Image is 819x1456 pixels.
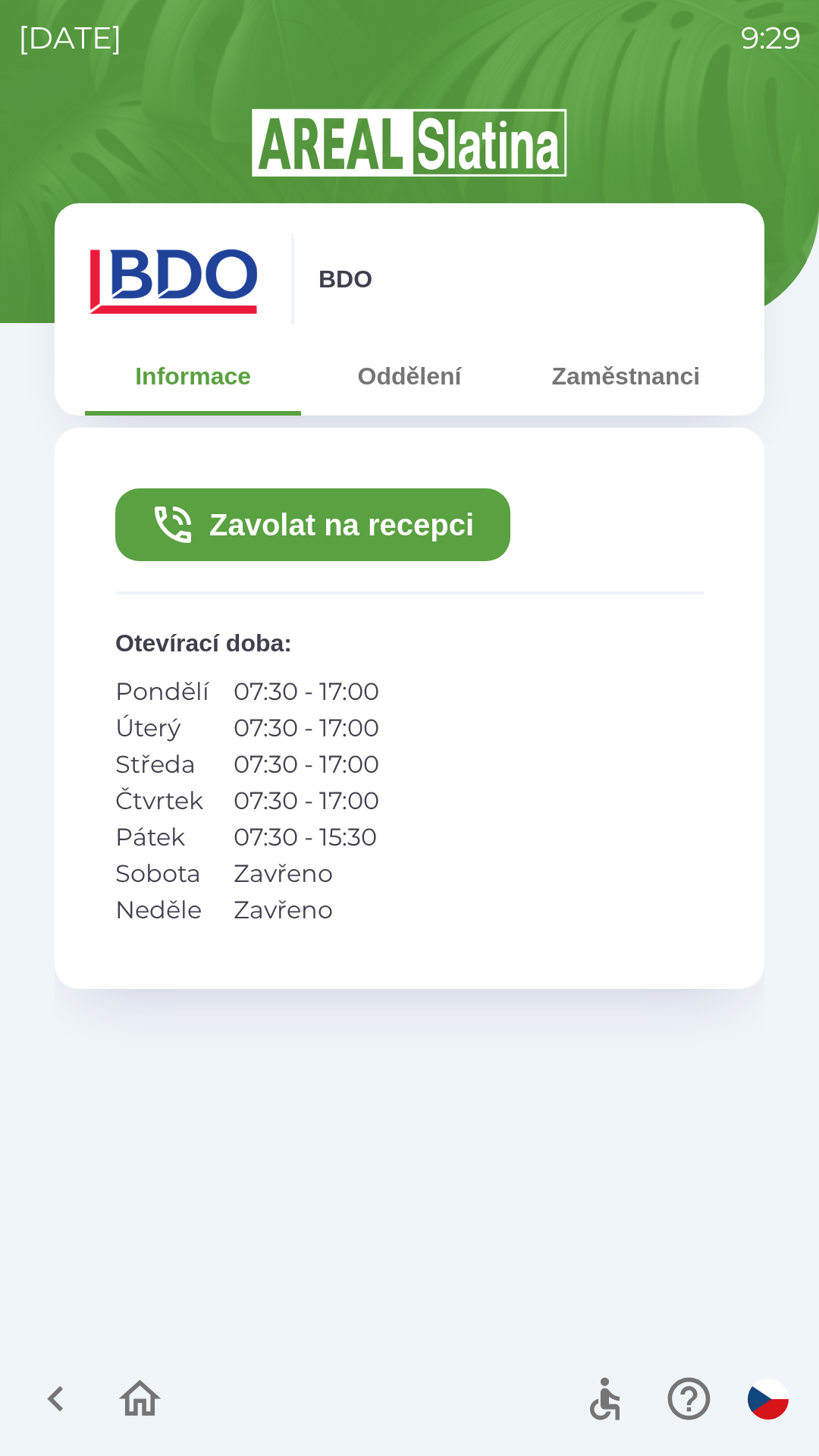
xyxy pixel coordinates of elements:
p: 9:29 [741,15,801,61]
button: Oddělení [301,349,517,403]
p: [DATE] [18,15,122,61]
img: ae7449ef-04f1-48ed-85b5-e61960c78b50.png [85,234,267,325]
p: Pondělí [115,673,209,710]
img: cs flag [748,1379,789,1420]
p: Sobota [115,855,209,892]
p: 07:30 - 17:00 [234,673,379,710]
p: BDO [318,261,372,297]
p: Čtvrtek [115,783,209,819]
p: Zavřeno [234,855,379,892]
button: Zaměstnanci [518,349,734,403]
p: 07:30 - 15:30 [234,819,379,855]
p: 07:30 - 17:00 [234,783,379,819]
p: Otevírací doba : [115,625,704,661]
p: Středa [115,746,209,783]
button: Informace [85,349,301,403]
p: 07:30 - 17:00 [234,710,379,746]
p: Úterý [115,710,209,746]
button: Zavolat na recepci [115,488,510,561]
p: Pátek [115,819,209,855]
p: Neděle [115,892,209,928]
img: Logo [55,106,764,179]
p: 07:30 - 17:00 [234,746,379,783]
p: Zavřeno [234,892,379,928]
